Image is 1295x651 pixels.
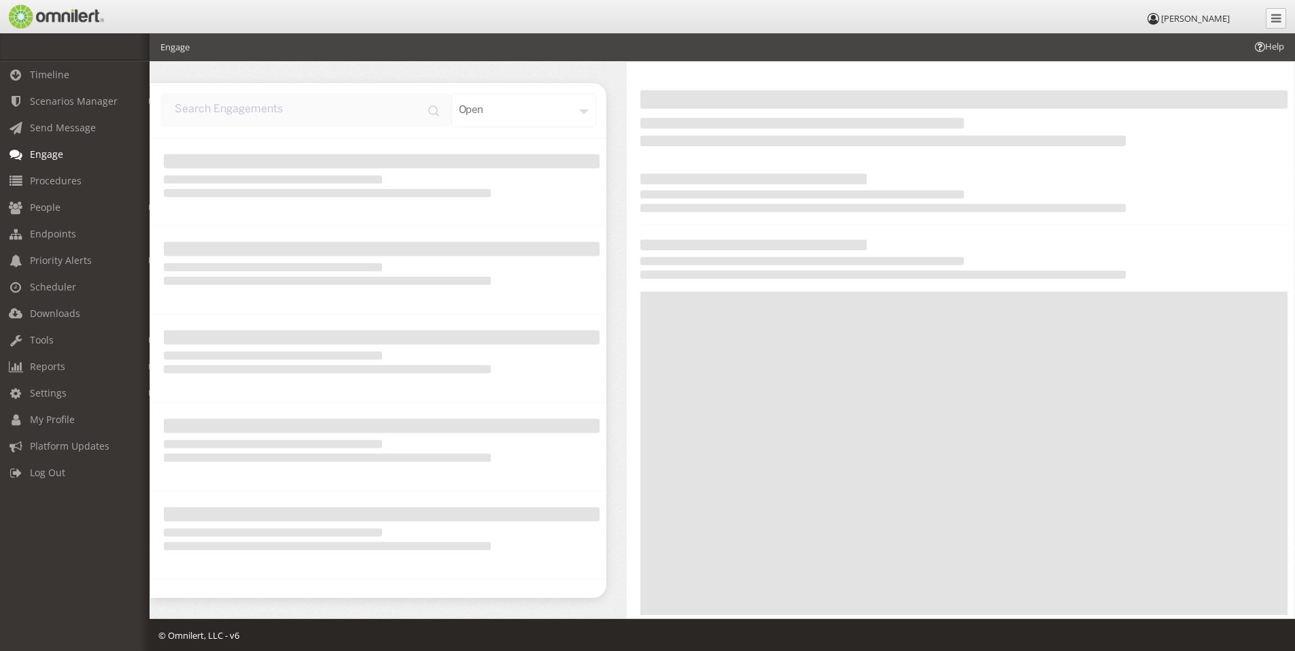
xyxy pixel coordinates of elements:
span: Procedures [30,174,82,187]
span: Endpoints [30,227,76,240]
span: © Omnilert, LLC - v6 [158,629,239,641]
span: Scenarios Manager [30,95,118,107]
img: Omnilert [7,5,104,29]
li: Engage [160,41,190,54]
span: Priority Alerts [30,254,92,267]
span: People [30,201,61,214]
div: open [451,93,597,127]
span: Reports [30,360,65,373]
span: Help [1253,40,1284,53]
span: Tools [30,333,54,346]
span: Settings [30,386,67,399]
span: Downloads [30,307,80,320]
span: [PERSON_NAME] [1161,12,1230,24]
span: Engage [30,148,63,161]
span: Send Message [30,121,96,134]
span: Scheduler [30,280,76,293]
span: Platform Updates [30,439,109,452]
span: My Profile [30,413,75,426]
a: Collapse Menu [1266,8,1286,29]
span: Log Out [30,466,65,479]
span: Timeline [30,68,69,81]
input: input [160,93,451,127]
